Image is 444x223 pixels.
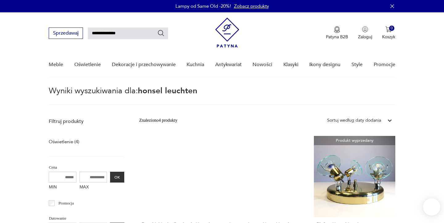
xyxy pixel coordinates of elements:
div: Znaleziono 4 produkty [139,117,177,124]
button: Szukaj [157,29,165,37]
button: OK [110,172,124,183]
a: Sprzedawaj [49,32,83,36]
iframe: Smartsupp widget button [423,198,440,216]
img: Ikona koszyka [385,26,392,32]
label: MIN [49,183,76,192]
p: Lampy od Same Old -20%! [175,3,231,9]
a: Ikona medaluPatyna B2B [326,26,348,40]
a: Promocje [374,53,395,77]
img: Ikona medalu [334,26,340,33]
a: Kuchnia [187,53,204,77]
button: 0Koszyk [382,26,395,40]
p: Koszyk [382,34,395,40]
button: Patyna B2B [326,26,348,40]
a: Style [351,53,363,77]
a: Klasyki [283,53,298,77]
a: Meble [49,53,63,77]
img: Patyna - sklep z meblami i dekoracjami vintage [215,18,239,48]
div: Sortuj według daty dodania [327,117,381,124]
p: Zaloguj [358,34,372,40]
button: Sprzedawaj [49,27,83,39]
a: Ikony designu [309,53,340,77]
p: Filtruj produkty [49,118,124,125]
span: honsel leuchten [138,85,197,96]
a: Antykwariat [215,53,242,77]
div: 0 [389,26,394,31]
a: Oświetlenie (4) [49,137,79,146]
p: Promocja [59,200,74,207]
p: Wyniki wyszukiwania dla: [49,87,395,105]
label: MAX [80,183,107,192]
a: Oświetlenie [74,53,101,77]
a: Nowości [253,53,272,77]
img: Ikonka użytkownika [362,26,368,32]
a: Dekoracje i przechowywanie [112,53,176,77]
p: Patyna B2B [326,34,348,40]
button: Zaloguj [358,26,372,40]
a: Zobacz produkty [234,3,269,9]
p: Datowanie [49,215,124,222]
p: Cena [49,164,124,171]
